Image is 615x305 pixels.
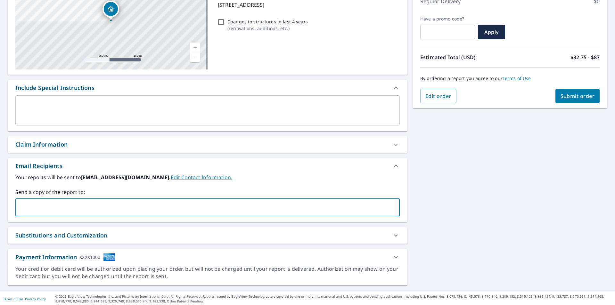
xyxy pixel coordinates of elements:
[483,28,500,36] span: Apply
[503,75,531,81] a: Terms of Use
[15,265,400,280] div: Your credit or debit card will be authorized upon placing your order, but will not be charged unt...
[561,92,595,100] span: Submit order
[171,174,232,181] a: EditContactInfo
[190,52,200,62] a: Current Level 17, Zoom Out
[190,43,200,52] a: Current Level 17, Zoom In
[3,297,46,301] p: |
[102,1,119,20] div: Dropped pin, building 1, Residential property, 842 Waterloo Ct Charleston, SC 29412
[8,80,407,95] div: Include Special Instructions
[55,294,612,304] p: © 2025 Eagle View Technologies, Inc. and Pictometry International Corp. All Rights Reserved. Repo...
[420,53,510,61] p: Estimated Total (USD):
[420,16,475,22] label: Have a promo code?
[218,1,397,9] p: [STREET_ADDRESS]
[15,140,68,149] div: Claim Information
[15,188,400,196] label: Send a copy of the report to:
[420,76,600,81] p: By ordering a report you agree to our
[15,253,115,261] div: Payment Information
[8,227,407,244] div: Substitutions and Customization
[570,53,600,61] p: $32.75 - $87
[103,253,115,261] img: cardImage
[227,25,308,32] p: ( renovations, additions, etc. )
[81,174,171,181] b: [EMAIL_ADDRESS][DOMAIN_NAME].
[15,162,62,170] div: Email Recipients
[8,136,407,153] div: Claim Information
[8,249,407,265] div: Payment InformationXXXX1000cardImage
[15,173,400,181] label: Your reports will be sent to
[227,18,308,25] p: Changes to structures in last 4 years
[420,89,456,103] button: Edit order
[3,297,23,301] a: Terms of Use
[425,92,451,100] span: Edit order
[8,158,407,173] div: Email Recipients
[478,25,505,39] button: Apply
[555,89,600,103] button: Submit order
[25,297,46,301] a: Privacy Policy
[15,84,94,92] div: Include Special Instructions
[15,231,107,240] div: Substitutions and Customization
[79,253,100,261] div: XXXX1000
